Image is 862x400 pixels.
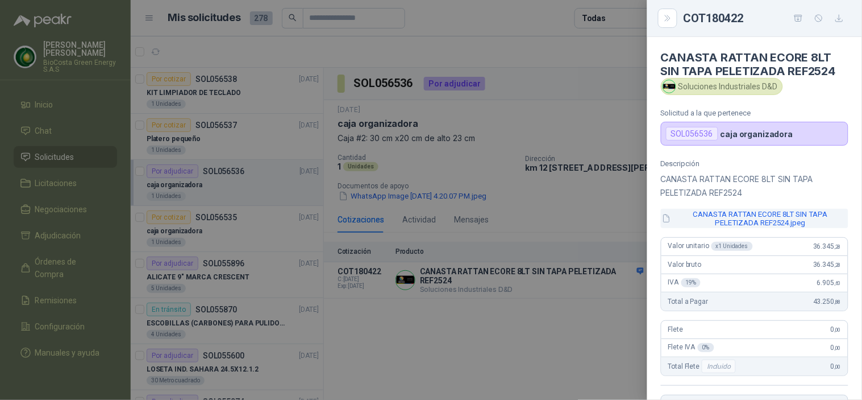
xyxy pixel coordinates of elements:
span: 36.345 [813,261,841,269]
img: Company Logo [663,80,676,93]
div: SOL056536 [666,127,718,141]
h4: CANASTA RATTAN ECORE 8LT SIN TAPA PELETIZADA REF2524 [661,51,848,78]
div: COT180422 [684,9,848,27]
span: 0 [831,344,841,352]
span: Total a Pagar [668,298,708,306]
span: ,60 [834,280,841,286]
div: x 1 Unidades [711,242,753,251]
div: Soluciones Industriales D&D [661,78,783,95]
span: 0 [831,362,841,370]
span: ,00 [834,364,841,370]
span: 36.345 [813,242,841,250]
span: Flete [668,325,683,333]
span: 43.250 [813,298,841,306]
span: Valor unitario [668,242,753,251]
div: Incluido [702,360,736,373]
span: IVA [668,278,701,287]
div: 19 % [681,278,701,287]
span: ,00 [834,345,841,351]
p: CANASTA RATTAN ECORE 8LT SIN TAPA PELETIZADA REF2524 [661,172,848,200]
span: ,28 [834,262,841,268]
p: Descripción [661,159,848,168]
span: ,00 [834,327,841,333]
span: Flete IVA [668,343,714,352]
span: 6.905 [817,279,841,287]
span: ,88 [834,299,841,305]
span: Total Flete [668,360,738,373]
span: 0 [831,325,841,333]
p: Solicitud a la que pertenece [661,109,848,117]
p: caja organizadora [721,129,793,139]
span: Valor bruto [668,261,701,269]
span: ,28 [834,244,841,250]
div: 0 % [698,343,714,352]
button: Close [661,11,674,25]
button: CANASTA RATTAN ECORE 8LT SIN TAPA PELETIZADA REF2524.jpeg [661,209,848,228]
